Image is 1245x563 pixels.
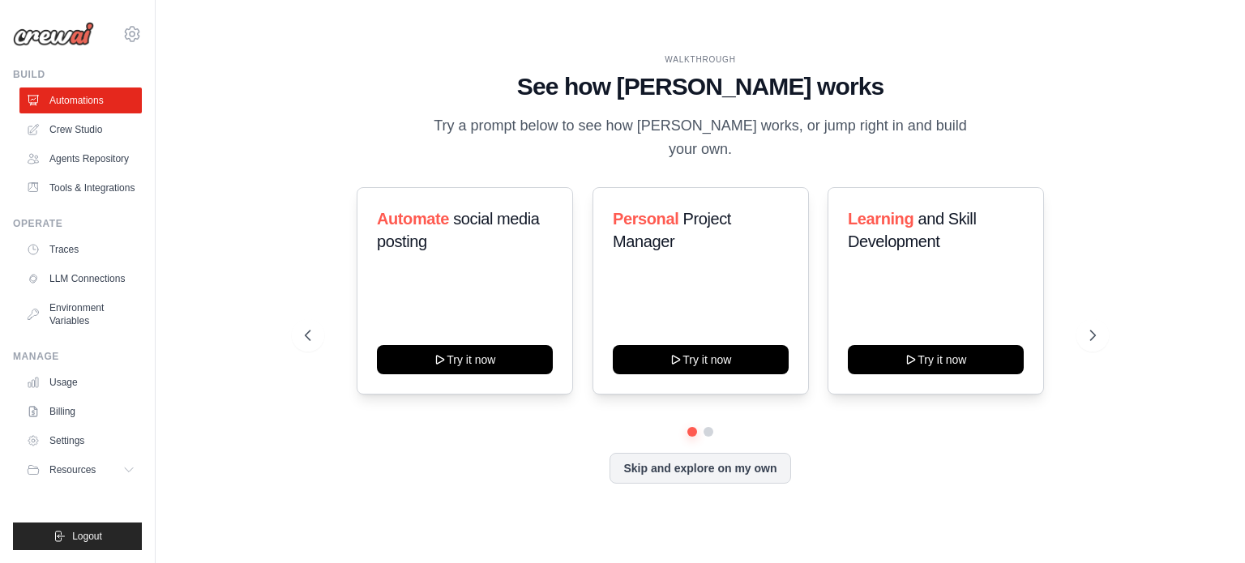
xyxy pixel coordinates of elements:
[19,399,142,424] a: Billing
[19,117,142,143] a: Crew Studio
[848,345,1024,374] button: Try it now
[19,457,142,483] button: Resources
[19,266,142,292] a: LLM Connections
[613,210,731,250] span: Project Manager
[19,175,142,201] a: Tools & Integrations
[13,22,94,46] img: Logo
[848,210,913,228] span: Learning
[305,53,1096,66] div: WALKTHROUGH
[19,295,142,334] a: Environment Variables
[305,72,1096,101] h1: See how [PERSON_NAME] works
[19,369,142,395] a: Usage
[428,114,973,162] p: Try a prompt below to see how [PERSON_NAME] works, or jump right in and build your own.
[19,146,142,172] a: Agents Repository
[613,210,678,228] span: Personal
[377,210,449,228] span: Automate
[610,453,790,484] button: Skip and explore on my own
[19,237,142,262] a: Traces
[49,463,96,476] span: Resources
[377,345,553,374] button: Try it now
[19,87,142,113] a: Automations
[13,350,142,363] div: Manage
[13,217,142,230] div: Operate
[19,428,142,454] a: Settings
[13,68,142,81] div: Build
[613,345,789,374] button: Try it now
[1164,485,1245,563] iframe: Chat Widget
[377,210,540,250] span: social media posting
[13,522,142,550] button: Logout
[72,530,102,543] span: Logout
